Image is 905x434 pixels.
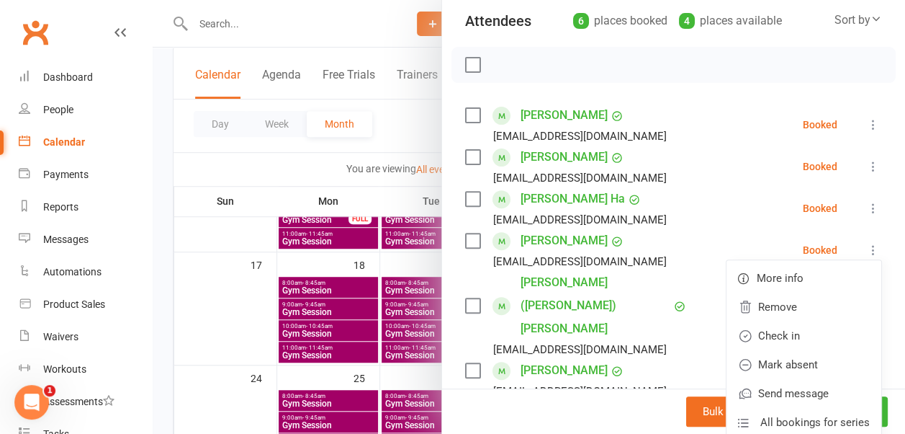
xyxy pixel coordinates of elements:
[493,169,667,187] div: [EMAIL_ADDRESS][DOMAIN_NAME]
[803,120,837,130] div: Booked
[726,264,881,293] a: More info
[493,127,667,146] div: [EMAIL_ADDRESS][DOMAIN_NAME]
[19,353,152,386] a: Workouts
[14,385,49,420] iframe: Intercom live chat
[521,229,608,252] a: [PERSON_NAME]
[803,203,837,213] div: Booked
[44,385,55,397] span: 1
[679,11,782,31] div: places available
[834,11,882,30] div: Sort by
[43,234,89,245] div: Messages
[493,382,667,401] div: [EMAIL_ADDRESS][DOMAIN_NAME]
[43,169,89,180] div: Payments
[19,159,152,191] a: Payments
[521,271,670,340] a: [PERSON_NAME] ([PERSON_NAME]) [PERSON_NAME]
[803,161,837,172] div: Booked
[521,187,625,211] a: [PERSON_NAME] Ha
[686,397,811,427] button: Bulk add attendees
[19,126,152,159] a: Calendar
[493,340,667,359] div: [EMAIL_ADDRESS][DOMAIN_NAME]
[19,256,152,288] a: Automations
[43,201,78,213] div: Reports
[19,94,152,126] a: People
[19,223,152,256] a: Messages
[19,288,152,321] a: Product Sales
[43,363,86,375] div: Workouts
[521,359,608,382] a: [PERSON_NAME]
[521,104,608,127] a: [PERSON_NAME]
[679,13,695,29] div: 4
[573,13,589,29] div: 6
[760,414,870,431] span: All bookings for series
[726,293,881,322] a: Remove
[43,71,93,83] div: Dashboard
[726,322,881,350] a: Check in
[573,11,667,31] div: places booked
[19,191,152,223] a: Reports
[19,61,152,94] a: Dashboard
[43,298,105,310] div: Product Sales
[43,104,73,115] div: People
[726,350,881,379] a: Mark absent
[757,270,803,287] span: More info
[19,321,152,353] a: Waivers
[43,396,114,407] div: Assessments
[43,136,85,148] div: Calendar
[521,146,608,169] a: [PERSON_NAME]
[17,14,53,50] a: Clubworx
[43,266,102,278] div: Automations
[43,331,78,342] div: Waivers
[493,211,667,229] div: [EMAIL_ADDRESS][DOMAIN_NAME]
[726,379,881,408] a: Send message
[465,11,531,31] div: Attendees
[493,252,667,271] div: [EMAIL_ADDRESS][DOMAIN_NAME]
[803,245,837,255] div: Booked
[19,386,152,418] a: Assessments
